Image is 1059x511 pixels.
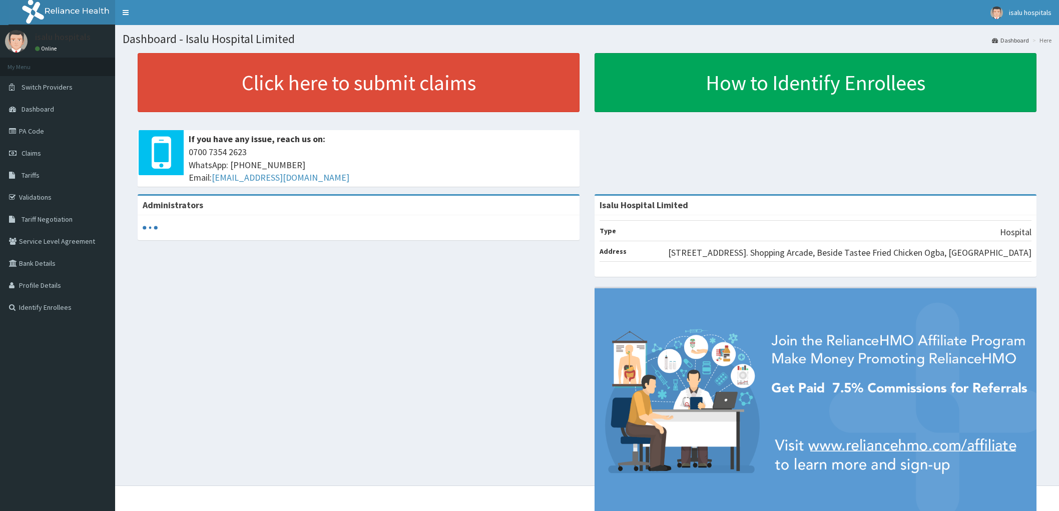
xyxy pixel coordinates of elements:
b: If you have any issue, reach us on: [189,133,325,145]
h1: Dashboard - Isalu Hospital Limited [123,33,1051,46]
a: Dashboard [992,36,1029,45]
span: Tariffs [22,171,40,180]
span: 0700 7354 2623 WhatsApp: [PHONE_NUMBER] Email: [189,146,575,184]
img: User Image [990,7,1003,19]
li: Here [1030,36,1051,45]
b: Type [600,226,616,235]
span: Dashboard [22,105,54,114]
a: Click here to submit claims [138,53,580,112]
strong: Isalu Hospital Limited [600,199,688,211]
span: Switch Providers [22,83,73,92]
p: [STREET_ADDRESS]. Shopping Arcade, Beside Tastee Fried Chicken Ogba, [GEOGRAPHIC_DATA] [668,246,1031,259]
p: isalu hospitals [35,33,91,42]
img: User Image [5,30,28,53]
span: isalu hospitals [1009,8,1051,17]
b: Administrators [143,199,203,211]
a: [EMAIL_ADDRESS][DOMAIN_NAME] [212,172,349,183]
span: Tariff Negotiation [22,215,73,224]
b: Address [600,247,627,256]
span: Claims [22,149,41,158]
a: Online [35,45,59,52]
p: Hospital [1000,226,1031,239]
svg: audio-loading [143,220,158,235]
a: How to Identify Enrollees [595,53,1036,112]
